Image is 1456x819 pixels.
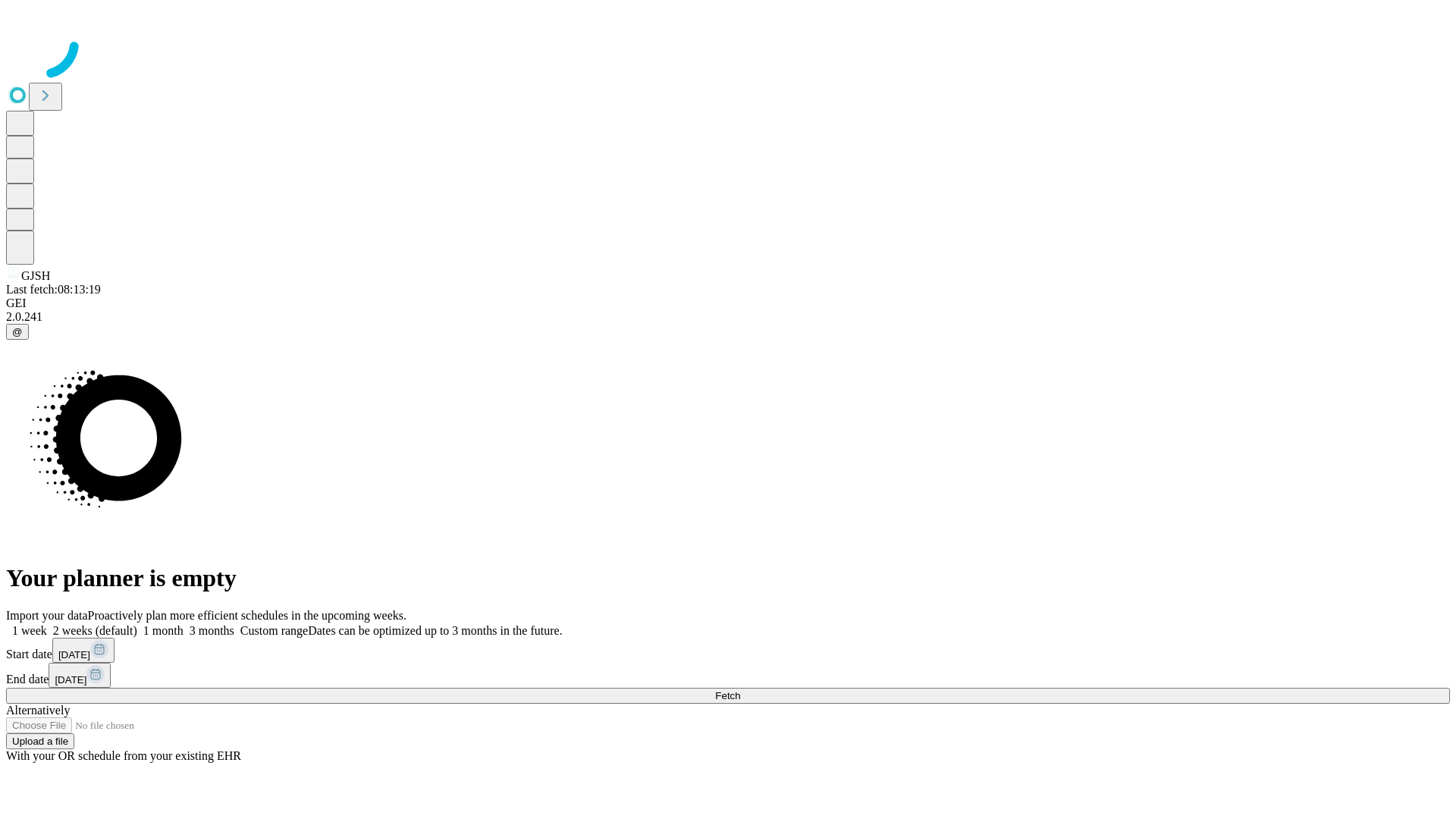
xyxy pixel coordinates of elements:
[52,638,115,663] button: [DATE]
[6,704,70,717] span: Alternatively
[49,663,111,688] button: [DATE]
[6,749,241,762] span: With your OR schedule from your existing EHR
[12,624,47,637] span: 1 week
[6,638,1450,663] div: Start date
[6,310,1450,324] div: 2.0.241
[240,624,308,637] span: Custom range
[6,283,101,296] span: Last fetch: 08:13:19
[55,674,86,686] span: [DATE]
[21,269,50,282] span: GJSH
[6,297,1450,310] div: GEI
[58,649,90,661] span: [DATE]
[6,609,88,622] span: Import your data
[6,564,1450,592] h1: Your planner is empty
[190,624,234,637] span: 3 months
[6,324,29,340] button: @
[6,688,1450,704] button: Fetch
[143,624,184,637] span: 1 month
[308,624,562,637] span: Dates can be optimized up to 3 months in the future.
[715,690,740,701] span: Fetch
[53,624,137,637] span: 2 weeks (default)
[88,609,406,622] span: Proactively plan more efficient schedules in the upcoming weeks.
[6,663,1450,688] div: End date
[12,326,23,337] span: @
[6,733,74,749] button: Upload a file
